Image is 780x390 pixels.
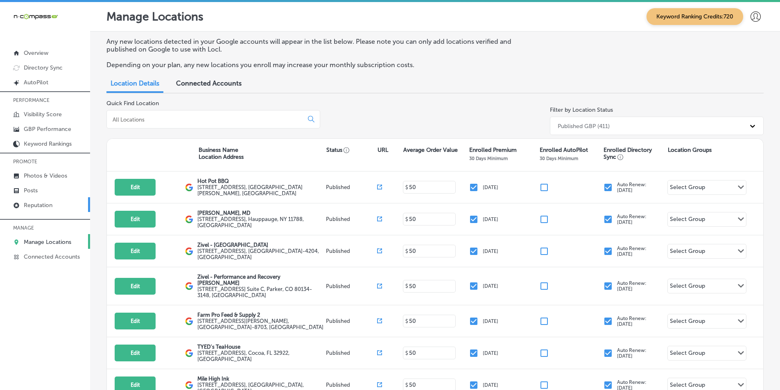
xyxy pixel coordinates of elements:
[326,318,377,324] p: Published
[483,216,498,222] p: [DATE]
[185,317,193,325] img: logo
[483,185,498,190] p: [DATE]
[540,156,578,161] p: 30 Days Minimum
[483,382,498,388] p: [DATE]
[604,147,663,160] p: Enrolled Directory Sync
[106,61,534,69] p: Depending on your plan, any new locations you enroll may increase your monthly subscription costs.
[405,382,408,388] p: $
[197,216,323,228] label: [STREET_ADDRESS] , Hauppauge, NY 11788, [GEOGRAPHIC_DATA]
[670,318,705,327] div: Select Group
[111,79,159,87] span: Location Details
[197,210,323,216] p: [PERSON_NAME], MD
[617,347,647,359] p: Auto Renew: [DATE]
[670,349,705,359] div: Select Group
[617,182,647,193] p: Auto Renew: [DATE]
[405,350,408,356] p: $
[24,140,72,147] p: Keyword Rankings
[197,312,323,318] p: Farm Pro Feed & Supply 2
[115,345,156,361] button: Edit
[24,126,71,133] p: GBP Performance
[197,184,323,196] label: [STREET_ADDRESS] , [GEOGRAPHIC_DATA][PERSON_NAME], [GEOGRAPHIC_DATA]
[326,283,377,289] p: Published
[185,247,193,255] img: logo
[326,350,377,356] p: Published
[483,283,498,289] p: [DATE]
[115,243,156,259] button: Edit
[483,318,498,324] p: [DATE]
[24,187,38,194] p: Posts
[403,147,458,153] p: Average Order Value
[199,147,244,160] p: Business Name Location Address
[558,122,610,129] div: Published GBP (411)
[24,79,48,86] p: AutoPilot
[670,282,705,292] div: Select Group
[24,64,63,71] p: Directory Sync
[185,183,193,192] img: logo
[617,316,647,327] p: Auto Renew: [DATE]
[405,216,408,222] p: $
[106,10,203,23] p: Manage Locations
[24,50,48,56] p: Overview
[197,274,323,286] p: Zivel - Performance and Recovery [PERSON_NAME]
[469,147,517,153] p: Enrolled Premium
[647,8,743,25] span: Keyword Ranking Credits: 720
[469,156,508,161] p: 30 Days Minimum
[197,178,323,184] p: Hot Pot BBQ
[405,185,408,190] p: $
[197,318,323,330] label: [STREET_ADDRESS][PERSON_NAME] , [GEOGRAPHIC_DATA]-8703, [GEOGRAPHIC_DATA]
[115,313,156,329] button: Edit
[24,239,71,246] p: Manage Locations
[378,147,388,153] p: URL
[24,111,62,118] p: Visibility Score
[106,38,534,53] p: Any new locations detected in your Google accounts will appear in the list below. Please note you...
[617,214,647,225] p: Auto Renew: [DATE]
[115,179,156,196] button: Edit
[197,242,323,248] p: Zivel - [GEOGRAPHIC_DATA]
[483,248,498,254] p: [DATE]
[24,253,80,260] p: Connected Accounts
[483,350,498,356] p: [DATE]
[326,216,377,222] p: Published
[185,215,193,223] img: logo
[13,13,58,20] img: 660ab0bf-5cc7-4cb8-ba1c-48b5ae0f18e60NCTV_CLogo_TV_Black_-500x88.png
[670,248,705,257] div: Select Group
[326,147,378,153] p: Status
[405,248,408,254] p: $
[115,211,156,228] button: Edit
[326,184,377,190] p: Published
[185,381,193,389] img: logo
[112,116,301,123] input: All Locations
[668,147,712,153] p: Location Groups
[617,246,647,257] p: Auto Renew: [DATE]
[326,382,377,388] p: Published
[197,286,323,298] label: [STREET_ADDRESS] Suite C , Parker, CO 80134-3148, [GEOGRAPHIC_DATA]
[115,278,156,295] button: Edit
[670,216,705,225] div: Select Group
[405,318,408,324] p: $
[540,147,588,153] p: Enrolled AutoPilot
[197,350,323,362] label: [STREET_ADDRESS] , Cocoa, FL 32922, [GEOGRAPHIC_DATA]
[185,282,193,290] img: logo
[197,248,323,260] label: [STREET_ADDRESS] , [GEOGRAPHIC_DATA]-4204, [GEOGRAPHIC_DATA]
[326,248,377,254] p: Published
[617,280,647,292] p: Auto Renew: [DATE]
[197,344,323,350] p: TYED's TeaHouse
[176,79,242,87] span: Connected Accounts
[24,202,52,209] p: Reputation
[185,349,193,357] img: logo
[197,376,323,382] p: Mile High Ink
[670,184,705,193] div: Select Group
[405,283,408,289] p: $
[24,172,67,179] p: Photos & Videos
[550,106,613,113] label: Filter by Location Status
[106,100,159,107] label: Quick Find Location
